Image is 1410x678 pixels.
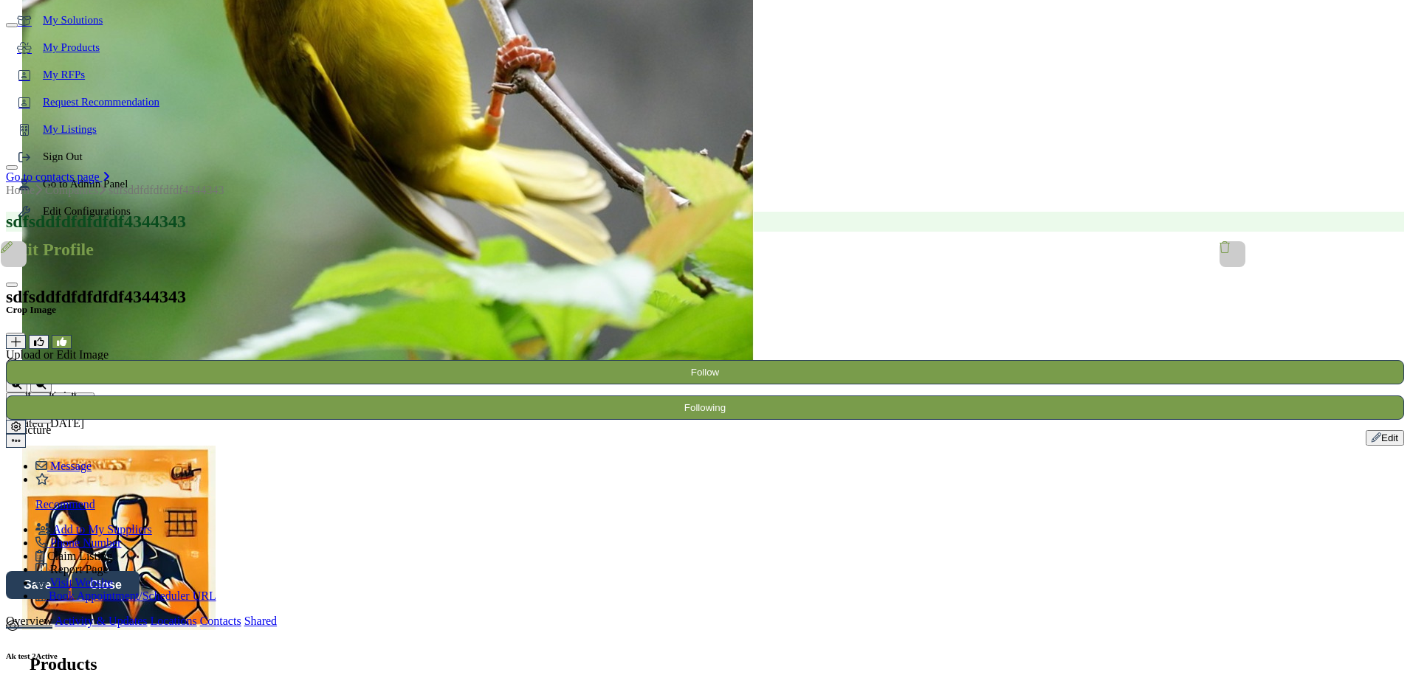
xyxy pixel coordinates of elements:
button: Edit company [6,420,26,434]
span: sdfsddfdfdfdfdf4344343 [6,287,186,306]
div: Basic outlined example [1366,430,1404,446]
button: Following [6,395,1404,420]
span: My Solutions [43,14,103,27]
ul: More details [6,460,1404,603]
span: Book Appointment/Scheduler URL [49,589,216,602]
a: Companies [45,184,109,196]
button: Show Company Details With Edit Page [1366,430,1404,446]
a: Overview [6,615,52,629]
button: More details [6,434,26,448]
span: Sign Out [43,151,83,163]
a: Locations [151,615,197,627]
button: Undo like [52,335,72,349]
a: Book Appointment/Scheduler URL [35,589,216,602]
button: Close Image Upload Modal [6,333,25,348]
button: Close [6,283,18,287]
span: Add to My Suppliers [52,523,152,536]
a: Add to My Suppliers [35,523,152,536]
button: Close [6,23,18,27]
div: Aspect Ratio:1:1,Size:400x400px [1,241,27,267]
h1: sdfsddfdfdfdfdf4344343 [6,212,1404,232]
a: Phone Number [35,536,121,549]
h2: Products [30,654,1380,674]
a: Shared [244,615,277,627]
a: Activity & Updates [55,615,147,627]
span: Message [50,460,92,472]
a: Recommend [35,473,1404,511]
a: Go to contacts page [6,170,110,183]
h1: Edit Profile [6,240,1404,260]
span: Claim Listing [47,550,112,562]
a: sdfsddfdfdfdfdf4344343 [109,184,224,196]
button: Close [6,165,18,170]
img: ak-test-23 logo [22,446,216,630]
h5: Crop Image [6,304,1404,316]
p: Recommend [35,498,1404,511]
a: Contacts [200,615,241,627]
span: Edit Configurations [43,205,131,218]
span: Report Page [50,563,109,575]
a: Visit Website [35,576,113,589]
h6: Ak test 2 [6,651,1404,660]
span: Phone Number [50,536,121,549]
button: Like [29,335,49,349]
img: Picture [6,423,51,437]
button: Follow [6,360,1404,384]
button: Save [6,571,69,599]
span: Active [36,651,58,660]
a: Message [35,460,92,472]
a: Home [6,184,45,196]
span: Visit Website [50,576,113,589]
